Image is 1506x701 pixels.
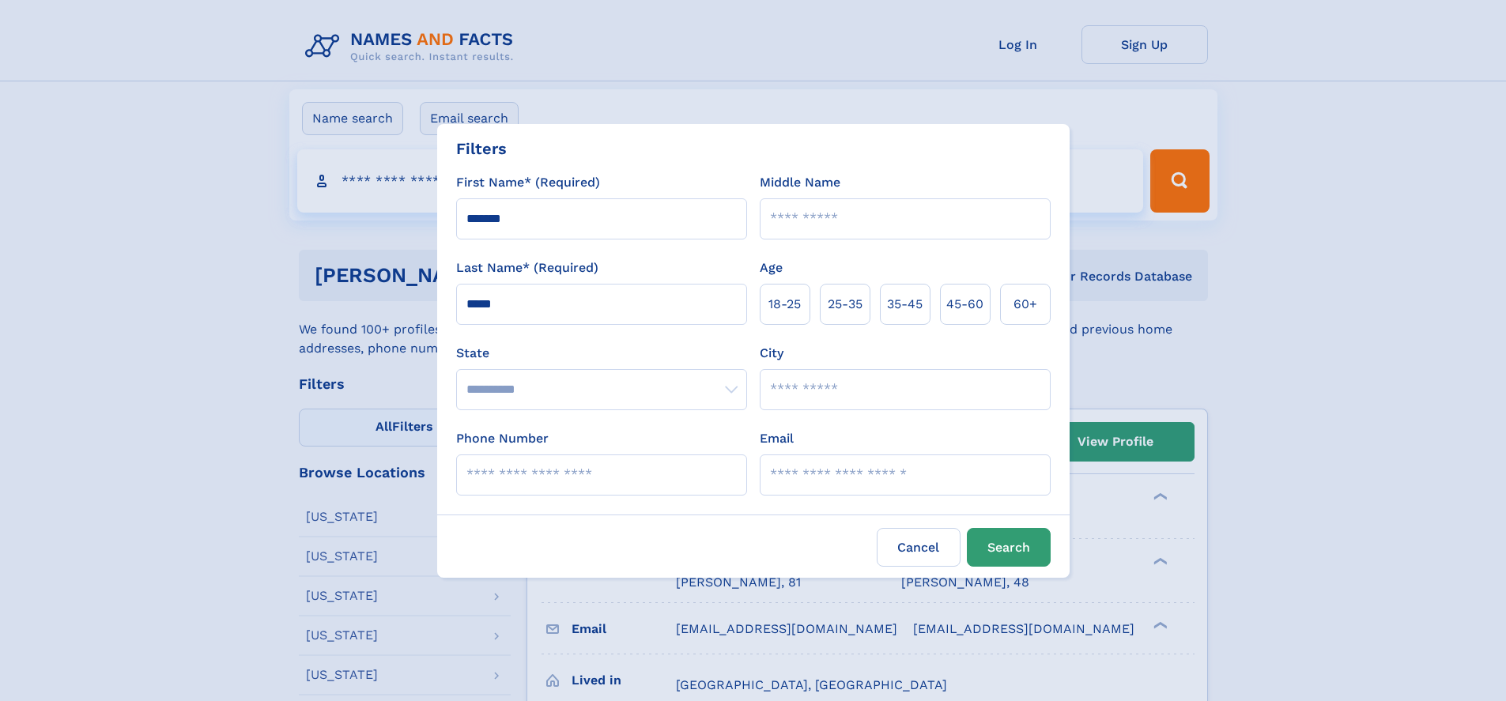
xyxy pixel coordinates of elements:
span: 60+ [1013,295,1037,314]
label: First Name* (Required) [456,173,600,192]
label: Phone Number [456,429,549,448]
span: 25‑35 [828,295,862,314]
div: Filters [456,137,507,160]
span: 45‑60 [946,295,983,314]
label: City [760,344,783,363]
label: Age [760,258,783,277]
label: Last Name* (Required) [456,258,598,277]
label: Cancel [877,528,961,567]
label: Email [760,429,794,448]
button: Search [967,528,1051,567]
span: 35‑45 [887,295,923,314]
label: State [456,344,747,363]
label: Middle Name [760,173,840,192]
span: 18‑25 [768,295,801,314]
